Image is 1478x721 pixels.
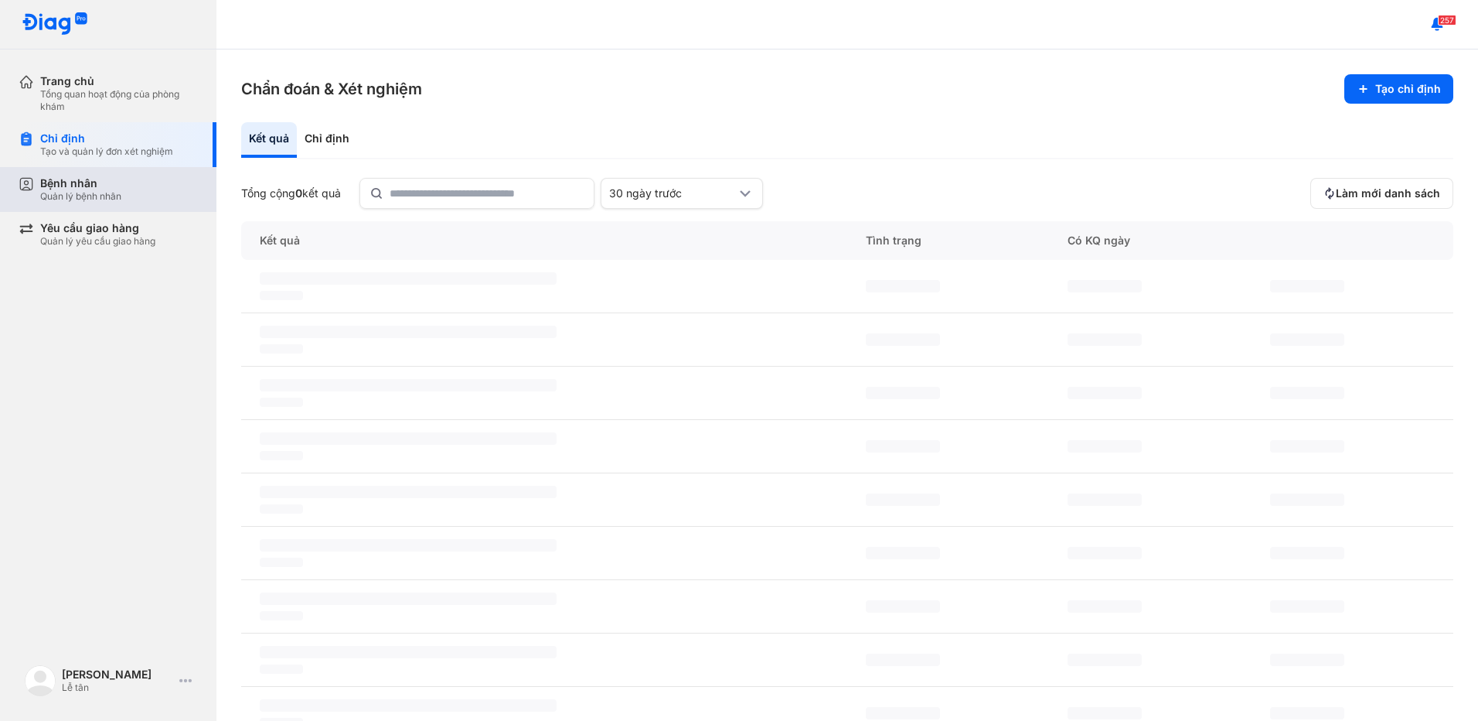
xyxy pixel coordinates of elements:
img: logo [25,665,56,696]
div: Lễ tân [62,682,173,694]
div: Bệnh nhân [40,176,121,190]
span: ‌ [1068,707,1142,719]
span: ‌ [260,593,557,605]
span: ‌ [1270,333,1344,346]
div: [PERSON_NAME] [62,668,173,682]
span: ‌ [260,398,303,407]
span: ‌ [260,291,303,300]
span: ‌ [260,699,557,712]
span: ‌ [1068,387,1142,399]
span: ‌ [866,707,940,719]
div: Quản lý yêu cầu giao hàng [40,235,155,248]
span: Làm mới danh sách [1336,186,1440,200]
div: Tổng quan hoạt động của phòng khám [40,88,198,113]
div: Tình trạng [847,221,1049,260]
div: Có KQ ngày [1049,221,1251,260]
div: Trang chủ [40,74,198,88]
span: ‌ [1068,440,1142,453]
div: Tạo và quản lý đơn xét nghiệm [40,145,173,158]
span: ‌ [1068,494,1142,506]
span: ‌ [260,432,557,445]
span: ‌ [260,326,557,338]
span: ‌ [260,539,557,552]
span: ‌ [1270,654,1344,666]
span: ‌ [866,654,940,666]
span: ‌ [260,665,303,674]
span: ‌ [260,344,303,354]
span: 0 [295,186,302,200]
span: ‌ [260,611,303,620]
span: ‌ [1068,280,1142,292]
div: Kết quả [241,221,847,260]
span: ‌ [1068,600,1142,613]
span: ‌ [1270,280,1344,292]
span: ‌ [260,451,303,460]
div: Chỉ định [40,132,173,145]
span: ‌ [1270,600,1344,613]
span: ‌ [866,600,940,613]
span: ‌ [866,280,940,292]
span: ‌ [1270,707,1344,719]
span: ‌ [866,494,940,506]
span: ‌ [866,440,940,453]
span: ‌ [260,558,303,567]
div: 30 ngày trước [609,186,736,200]
span: 257 [1438,15,1456,26]
span: ‌ [1270,494,1344,506]
div: Tổng cộng kết quả [241,186,341,200]
span: ‌ [260,504,303,514]
span: ‌ [260,646,557,658]
div: Quản lý bệnh nhân [40,190,121,203]
span: ‌ [866,333,940,346]
div: Kết quả [241,122,297,158]
span: ‌ [260,379,557,391]
span: ‌ [260,272,557,285]
span: ‌ [1270,547,1344,559]
span: ‌ [1068,654,1142,666]
h3: Chẩn đoán & Xét nghiệm [241,78,422,100]
span: ‌ [1068,333,1142,346]
button: Tạo chỉ định [1344,74,1453,104]
img: logo [22,12,88,36]
span: ‌ [866,387,940,399]
span: ‌ [866,547,940,559]
button: Làm mới danh sách [1310,178,1453,209]
span: ‌ [1270,440,1344,453]
span: ‌ [260,486,557,498]
div: Chỉ định [297,122,357,158]
div: Yêu cầu giao hàng [40,221,155,235]
span: ‌ [1068,547,1142,559]
span: ‌ [1270,387,1344,399]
